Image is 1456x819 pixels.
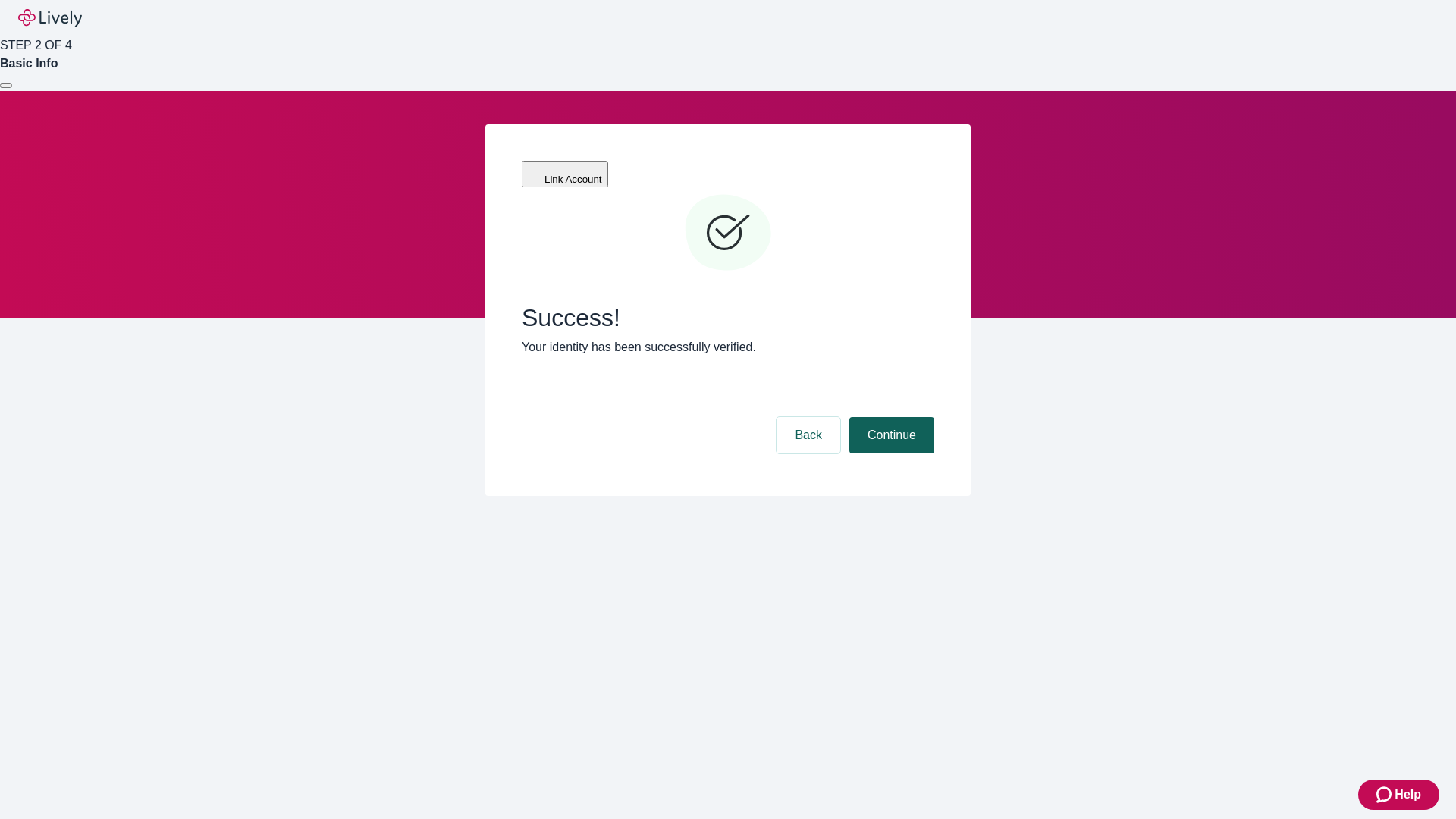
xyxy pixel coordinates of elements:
p: Your identity has been successfully verified. [522,338,934,356]
button: Back [777,417,840,453]
span: Help [1395,786,1421,804]
button: Link Account [522,161,608,187]
img: Lively [18,9,82,27]
svg: Zendesk support icon [1376,786,1395,804]
button: Zendesk support iconHelp [1358,780,1439,810]
span: Success! [522,303,934,332]
svg: Checkmark icon [682,188,773,279]
button: Continue [849,417,934,453]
